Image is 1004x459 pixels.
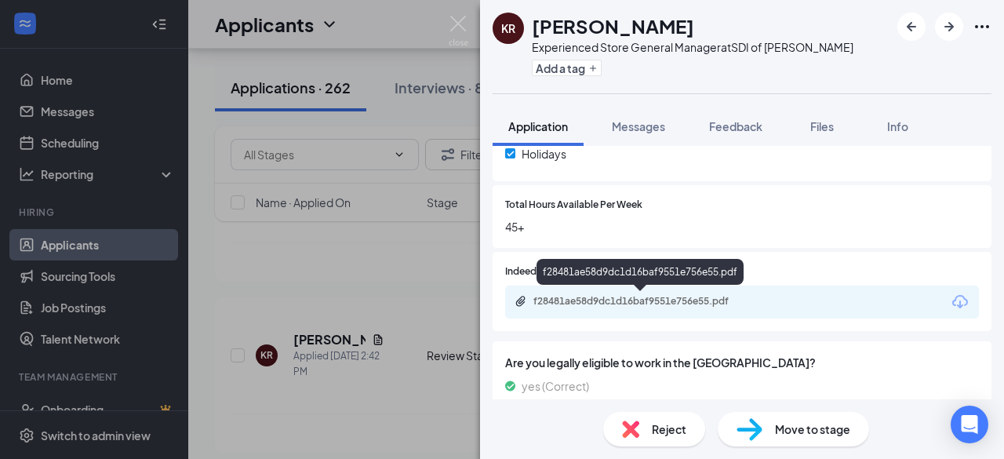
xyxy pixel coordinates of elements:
button: ArrowLeftNew [897,13,926,41]
svg: Ellipses [973,17,991,36]
span: Info [887,119,908,133]
svg: ArrowRight [940,17,959,36]
svg: Plus [588,64,598,73]
div: f28481ae58d9dc1d16baf9551e756e55.pdf [533,295,753,308]
svg: ArrowLeftNew [902,17,921,36]
svg: Paperclip [515,295,527,308]
a: Paperclipf28481ae58d9dc1d16baf9551e756e55.pdf [515,295,769,310]
div: Open Intercom Messenger [951,406,988,443]
button: PlusAdd a tag [532,60,602,76]
span: Files [810,119,834,133]
span: Move to stage [775,421,850,438]
span: Indeed Resume [505,264,574,279]
span: Are you legally eligible to work in the [GEOGRAPHIC_DATA]? [505,354,979,371]
span: Messages [612,119,665,133]
span: 45+ [505,218,979,235]
div: KR [501,20,515,36]
span: Reject [652,421,686,438]
span: yes (Correct) [522,377,589,395]
svg: Download [951,293,969,311]
h1: [PERSON_NAME] [532,13,694,39]
span: Total Hours Available Per Week [505,198,642,213]
div: f28481ae58d9dc1d16baf9551e756e55.pdf [537,259,744,285]
span: Application [508,119,568,133]
div: Experienced Store General Manager at SDI of [PERSON_NAME] [532,39,853,55]
span: Holidays [522,145,566,162]
span: Feedback [709,119,762,133]
button: ArrowRight [935,13,963,41]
